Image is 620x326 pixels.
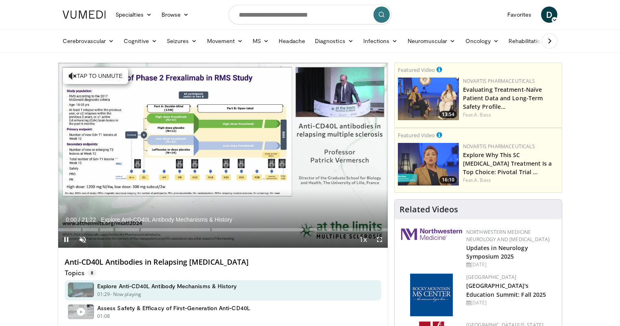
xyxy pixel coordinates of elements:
[403,33,461,49] a: Neuromuscular
[82,216,96,223] span: 21:22
[97,291,110,298] p: 01:29
[410,274,453,316] img: 6b9b61f7-40d5-4025-982f-9cb3140a35cb.png.150x105_q85_autocrop_double_scale_upscale_version-0.2.jpg
[463,177,559,184] div: Feat.
[119,33,162,49] a: Cognitive
[58,63,388,248] video-js: Video Player
[439,111,457,118] span: 13:54
[58,231,74,248] button: Pause
[398,132,435,139] small: Featured Video
[398,78,459,120] img: 37a18655-9da9-4d40-a34e-6cccd3ffc641.png.150x105_q85_crop-smart_upscale.png
[463,151,552,176] a: Explore Why This SC [MEDICAL_DATA] Treatment Is a Top Choice: Pivotal Trial …
[371,231,388,248] button: Fullscreen
[248,33,274,49] a: MS
[274,33,310,49] a: Headache
[463,78,535,84] a: Novartis Pharmaceuticals
[97,283,237,290] h4: Explore Anti-CD40L Antibody Mechanisms & History
[202,33,248,49] a: Movement
[63,11,106,19] img: VuMedi Logo
[87,269,96,277] span: 8
[74,231,91,248] button: Unmute
[229,5,391,24] input: Search topics, interventions
[461,33,504,49] a: Oncology
[58,33,119,49] a: Cerebrovascular
[162,33,202,49] a: Seizures
[63,68,128,84] button: Tap to unmute
[474,177,491,184] a: A. Bass
[439,176,457,184] span: 16:10
[463,86,543,110] a: Evaluating Treatment-Naïve Patient Data and Long-Term Safety Profile…
[97,304,250,312] h4: Assess Safety & Efficacy of First-Generation Anti-CD40L
[79,216,80,223] span: /
[466,261,555,268] div: [DATE]
[398,143,459,186] a: 16:10
[466,229,550,243] a: Northwestern Medicine Neurology and [MEDICAL_DATA]
[502,6,536,23] a: Favorites
[65,216,76,223] span: 0:00
[97,313,110,320] p: 01:08
[463,111,559,119] div: Feat.
[541,6,557,23] a: D
[504,33,548,49] a: Rehabilitation
[310,33,358,49] a: Diagnostics
[398,78,459,120] a: 13:54
[398,143,459,186] img: fac2b8e8-85fa-4965-ac55-c661781e9521.png.150x105_q85_crop-smart_upscale.png
[474,111,491,118] a: A. Bass
[463,143,535,150] a: Novartis Pharmaceuticals
[110,291,142,298] p: - Now playing
[466,274,517,281] a: [GEOGRAPHIC_DATA]
[65,258,381,267] h4: Anti-CD40L Antibodies in Relapsing [MEDICAL_DATA]
[466,299,555,307] div: [DATE]
[58,228,388,231] div: Progress Bar
[101,216,232,223] span: Explore Anti-CD40L Antibody Mechanisms & History
[400,205,458,214] h4: Related Videos
[355,231,371,248] button: Playback Rate
[398,66,435,73] small: Featured Video
[401,229,462,240] img: 2a462fb6-9365-492a-ac79-3166a6f924d8.png.150x105_q85_autocrop_double_scale_upscale_version-0.2.jpg
[466,244,528,260] a: Updates in Neurology Symposium 2025
[111,6,157,23] a: Specialties
[358,33,403,49] a: Infections
[157,6,194,23] a: Browse
[466,282,546,298] a: [GEOGRAPHIC_DATA]'s Education Summit: Fall 2025
[65,269,96,277] p: Topics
